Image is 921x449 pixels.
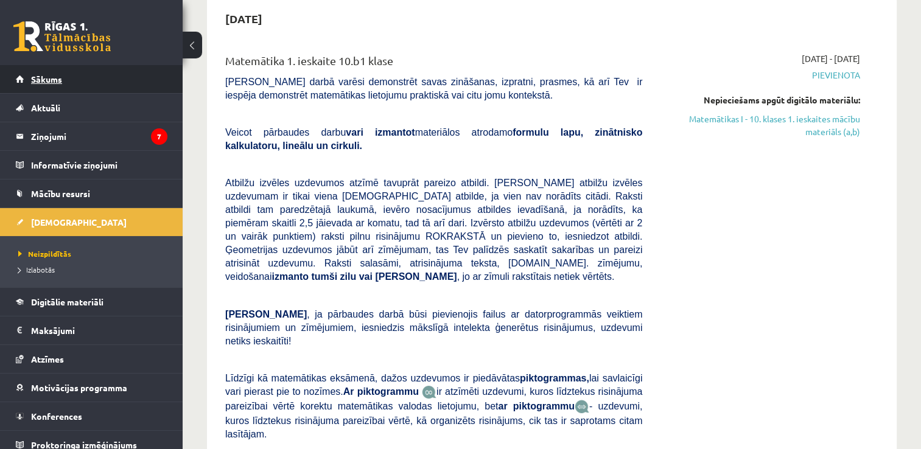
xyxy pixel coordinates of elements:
b: vari izmantot [346,127,415,137]
span: , ja pārbaudes darbā būsi pievienojis failus ar datorprogrammās veiktiem risinājumiem un zīmējumi... [225,309,642,346]
div: Nepieciešams apgūt digitālo materiālu: [660,94,860,106]
a: Rīgas 1. Tālmācības vidusskola [13,21,111,52]
b: ar piktogrammu [498,401,575,411]
span: Atzīmes [31,353,64,364]
span: Neizpildītās [18,249,71,259]
b: Ar piktogrammu [343,386,419,397]
span: Aktuāli [31,102,60,113]
a: Sākums [16,65,167,93]
div: Matemātika 1. ieskaite 10.b1 klase [225,52,642,75]
b: formulu lapu, zinātnisko kalkulatoru, lineālu un cirkuli. [225,127,642,151]
a: [DEMOGRAPHIC_DATA] [16,208,167,236]
i: 7 [151,128,167,145]
legend: Informatīvie ziņojumi [31,151,167,179]
a: Motivācijas programma [16,374,167,402]
a: Aktuāli [16,94,167,122]
span: Izlabotās [18,265,55,274]
legend: Maksājumi [31,316,167,344]
a: Izlabotās [18,264,170,275]
a: Digitālie materiāli [16,288,167,316]
span: Pievienota [660,69,860,82]
a: Ziņojumi7 [16,122,167,150]
span: Atbilžu izvēles uzdevumos atzīmē tavuprāt pareizo atbildi. [PERSON_NAME] atbilžu izvēles uzdevuma... [225,178,642,282]
img: wKvN42sLe3LLwAAAABJRU5ErkJggg== [575,400,589,414]
b: izmanto [272,271,309,282]
span: Veicot pārbaudes darbu materiālos atrodamo [225,127,642,151]
span: Mācību resursi [31,188,90,199]
legend: Ziņojumi [31,122,167,150]
b: piktogrammas, [520,373,589,383]
a: Matemātikas I - 10. klases 1. ieskaites mācību materiāls (a,b) [660,113,860,138]
a: Neizpildītās [18,248,170,259]
b: tumši zilu vai [PERSON_NAME] [311,271,457,282]
a: Atzīmes [16,345,167,373]
span: Digitālie materiāli [31,296,103,307]
a: Maksājumi [16,316,167,344]
span: [PERSON_NAME] [225,309,307,319]
span: Motivācijas programma [31,382,127,393]
span: Sākums [31,74,62,85]
a: Informatīvie ziņojumi [16,151,167,179]
img: JfuEzvunn4EvwAAAAASUVORK5CYII= [422,385,436,399]
span: Līdzīgi kā matemātikas eksāmenā, dažos uzdevumos ir piedāvātas lai savlaicīgi vari pierast pie to... [225,373,642,397]
span: [DATE] - [DATE] [802,52,860,65]
span: [DEMOGRAPHIC_DATA] [31,217,127,228]
a: Mācību resursi [16,179,167,207]
h2: [DATE] [213,4,275,33]
span: [PERSON_NAME] darbā varēsi demonstrēt savas zināšanas, izpratni, prasmes, kā arī Tev ir iespēja d... [225,77,642,100]
span: - uzdevumi, kuros līdztekus risinājuma pareizībai vērtē, kā organizēts risinājums, cik tas ir sap... [225,401,642,439]
a: Konferences [16,402,167,430]
span: Konferences [31,411,82,422]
